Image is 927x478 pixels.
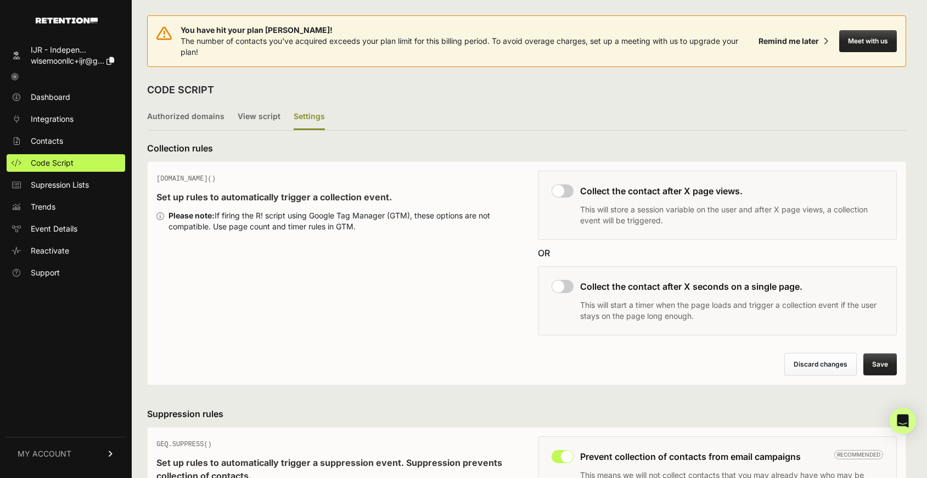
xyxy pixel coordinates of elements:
[147,142,906,155] h3: Collection rules
[294,104,325,130] label: Settings
[7,242,125,260] a: Reactivate
[181,36,738,57] span: The number of contacts you've acquired exceeds your plan limit for this billing period. To avoid ...
[31,223,77,234] span: Event Details
[580,280,884,293] h3: Collect the contact after X seconds on a single page.
[7,176,125,194] a: Supression Lists
[7,154,125,172] a: Code Script
[863,353,897,375] button: Save
[7,132,125,150] a: Contacts
[156,441,212,448] span: GEQ.SUPPRESS()
[156,175,216,183] span: [DOMAIN_NAME]()
[7,437,125,470] a: MY ACCOUNT
[31,114,74,125] span: Integrations
[147,104,224,130] label: Authorized domains
[238,104,280,130] label: View script
[31,44,114,55] div: IJR - Indepen...
[36,18,98,24] img: Retention.com
[156,192,392,203] strong: Set up rules to automatically trigger a collection event.
[580,184,884,198] h3: Collect the contact after X page views.
[754,31,833,51] button: Remind me later
[7,88,125,106] a: Dashboard
[7,220,125,238] a: Event Details
[538,246,897,260] div: OR
[31,245,69,256] span: Reactivate
[580,450,884,463] h3: Prevent collection of contacts from email campaigns
[31,56,104,65] span: wisemoonllc+ijr@g...
[18,448,71,459] span: MY ACCOUNT
[890,408,916,434] div: Open Intercom Messenger
[168,211,215,220] strong: Please note:
[839,30,897,52] button: Meet with us
[7,198,125,216] a: Trends
[147,82,214,98] h2: CODE SCRIPT
[31,158,74,168] span: Code Script
[759,36,819,47] div: Remind me later
[181,25,754,36] span: You have hit your plan [PERSON_NAME]!
[31,267,60,278] span: Support
[7,264,125,282] a: Support
[168,210,516,232] div: If firing the R! script using Google Tag Manager (GTM), these options are not compatible. Use pag...
[834,450,883,459] span: Recommended
[580,204,884,226] p: This will store a session variable on the user and after X page views, a collection event will be...
[7,110,125,128] a: Integrations
[580,300,884,322] p: This will start a timer when the page loads and trigger a collection event if the user stays on t...
[784,353,857,376] button: Discard changes
[31,136,63,147] span: Contacts
[31,201,55,212] span: Trends
[147,407,906,420] h3: Suppression rules
[7,41,125,70] a: IJR - Indepen... wisemoonllc+ijr@g...
[31,179,89,190] span: Supression Lists
[31,92,70,103] span: Dashboard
